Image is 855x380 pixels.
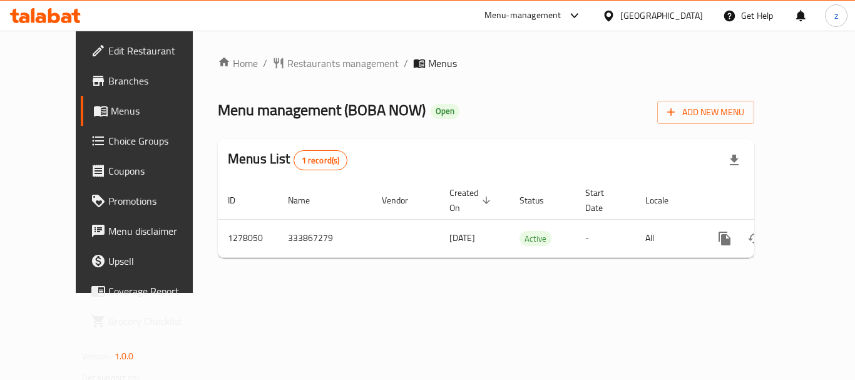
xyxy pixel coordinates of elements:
[520,232,551,246] span: Active
[575,219,635,257] td: -
[81,96,218,126] a: Menus
[108,284,208,299] span: Coverage Report
[710,223,740,254] button: more
[278,219,372,257] td: 333867279
[834,9,838,23] span: z
[382,193,424,208] span: Vendor
[82,348,113,364] span: Version:
[431,104,459,119] div: Open
[620,9,703,23] div: [GEOGRAPHIC_DATA]
[645,193,685,208] span: Locale
[404,56,408,71] li: /
[81,126,218,156] a: Choice Groups
[431,106,459,116] span: Open
[272,56,399,71] a: Restaurants management
[108,163,208,178] span: Coupons
[218,56,754,71] nav: breadcrumb
[520,231,551,246] div: Active
[740,223,770,254] button: Change Status
[81,276,218,306] a: Coverage Report
[719,145,749,175] div: Export file
[218,219,278,257] td: 1278050
[218,96,426,124] span: Menu management ( BOBA NOW )
[108,254,208,269] span: Upsell
[81,306,218,336] a: Grocery Checklist
[81,156,218,186] a: Coupons
[585,185,620,215] span: Start Date
[108,133,208,148] span: Choice Groups
[81,246,218,276] a: Upsell
[108,223,208,239] span: Menu disclaimer
[657,101,754,124] button: Add New Menu
[484,8,561,23] div: Menu-management
[700,182,840,220] th: Actions
[635,219,700,257] td: All
[287,56,399,71] span: Restaurants management
[228,150,347,170] h2: Menus List
[108,193,208,208] span: Promotions
[81,186,218,216] a: Promotions
[667,105,744,120] span: Add New Menu
[294,150,348,170] div: Total records count
[520,193,560,208] span: Status
[263,56,267,71] li: /
[115,348,134,364] span: 1.0.0
[81,216,218,246] a: Menu disclaimer
[449,230,475,246] span: [DATE]
[288,193,326,208] span: Name
[81,66,218,96] a: Branches
[449,185,494,215] span: Created On
[218,56,258,71] a: Home
[108,73,208,88] span: Branches
[228,193,252,208] span: ID
[111,103,208,118] span: Menus
[428,56,457,71] span: Menus
[108,43,208,58] span: Edit Restaurant
[218,182,840,258] table: enhanced table
[81,36,218,66] a: Edit Restaurant
[294,155,347,167] span: 1 record(s)
[108,314,208,329] span: Grocery Checklist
